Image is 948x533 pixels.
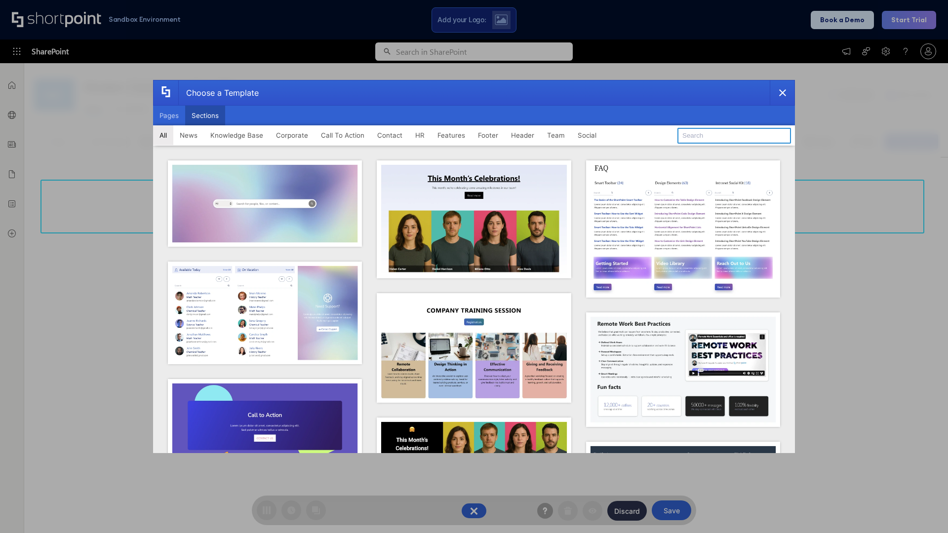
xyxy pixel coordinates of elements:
[153,106,185,125] button: Pages
[173,125,204,145] button: News
[315,125,371,145] button: Call To Action
[178,80,259,105] div: Choose a Template
[472,125,505,145] button: Footer
[185,106,225,125] button: Sections
[431,125,472,145] button: Features
[505,125,541,145] button: Header
[153,125,173,145] button: All
[409,125,431,145] button: HR
[153,80,795,453] div: template selector
[371,125,409,145] button: Contact
[677,128,791,144] input: Search
[270,125,315,145] button: Corporate
[541,125,571,145] button: Team
[899,486,948,533] iframe: Chat Widget
[571,125,603,145] button: Social
[204,125,270,145] button: Knowledge Base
